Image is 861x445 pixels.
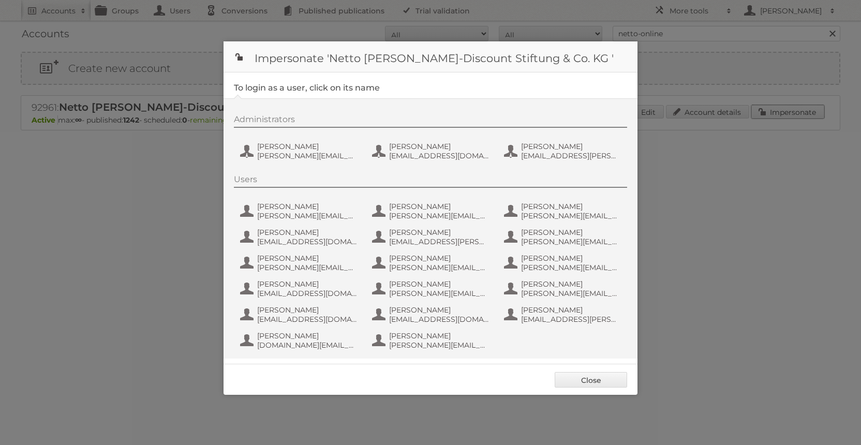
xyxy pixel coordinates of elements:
span: [PERSON_NAME][EMAIL_ADDRESS][DOMAIN_NAME] [257,211,358,220]
span: [EMAIL_ADDRESS][DOMAIN_NAME] [257,315,358,324]
span: [PERSON_NAME] [257,142,358,151]
span: [PERSON_NAME] [389,142,489,151]
button: [PERSON_NAME] [PERSON_NAME][EMAIL_ADDRESS][PERSON_NAME][PERSON_NAME][DOMAIN_NAME] [503,227,625,247]
span: [PERSON_NAME][EMAIL_ADDRESS][PERSON_NAME][PERSON_NAME][DOMAIN_NAME] [389,211,489,220]
span: [PERSON_NAME] [257,202,358,211]
span: [PERSON_NAME] [521,254,621,263]
span: [PERSON_NAME][EMAIL_ADDRESS][PERSON_NAME][DOMAIN_NAME] [389,340,489,350]
button: [PERSON_NAME] [EMAIL_ADDRESS][DOMAIN_NAME] [371,304,493,325]
span: [PERSON_NAME] [521,202,621,211]
button: [PERSON_NAME] [EMAIL_ADDRESS][DOMAIN_NAME] [239,227,361,247]
div: Users [234,174,627,188]
span: [PERSON_NAME] [521,142,621,151]
button: [PERSON_NAME] [EMAIL_ADDRESS][PERSON_NAME][PERSON_NAME][DOMAIN_NAME] [371,227,493,247]
button: [PERSON_NAME] [PERSON_NAME][EMAIL_ADDRESS][PERSON_NAME][PERSON_NAME][DOMAIN_NAME] [503,278,625,299]
button: [PERSON_NAME] [PERSON_NAME][EMAIL_ADDRESS][PERSON_NAME][PERSON_NAME][DOMAIN_NAME] [503,253,625,273]
span: [EMAIL_ADDRESS][PERSON_NAME][PERSON_NAME][DOMAIN_NAME] [521,151,621,160]
legend: To login as a user, click on its name [234,83,380,93]
button: [PERSON_NAME] [PERSON_NAME][EMAIL_ADDRESS][PERSON_NAME][DOMAIN_NAME] [371,253,493,273]
span: [PERSON_NAME][EMAIL_ADDRESS][PERSON_NAME][PERSON_NAME][DOMAIN_NAME] [521,237,621,246]
span: [PERSON_NAME] [257,331,358,340]
span: [PERSON_NAME] [389,331,489,340]
button: [PERSON_NAME] [PERSON_NAME][EMAIL_ADDRESS][PERSON_NAME][PERSON_NAME][DOMAIN_NAME] [239,253,361,273]
button: [PERSON_NAME] [DOMAIN_NAME][EMAIL_ADDRESS][PERSON_NAME][DOMAIN_NAME] [239,330,361,351]
span: [PERSON_NAME][EMAIL_ADDRESS][DOMAIN_NAME] [389,289,489,298]
span: [EMAIL_ADDRESS][DOMAIN_NAME] [257,289,358,298]
span: [PERSON_NAME] [257,254,358,263]
span: [EMAIL_ADDRESS][DOMAIN_NAME] [257,237,358,246]
button: [PERSON_NAME] [EMAIL_ADDRESS][PERSON_NAME][PERSON_NAME][DOMAIN_NAME] [503,141,625,161]
span: [PERSON_NAME] [389,279,489,289]
span: [PERSON_NAME] [257,305,358,315]
span: [PERSON_NAME] [521,228,621,237]
button: [PERSON_NAME] [EMAIL_ADDRESS][PERSON_NAME][PERSON_NAME][DOMAIN_NAME] [503,304,625,325]
span: [PERSON_NAME] [389,305,489,315]
span: [PERSON_NAME][EMAIL_ADDRESS][PERSON_NAME][PERSON_NAME][DOMAIN_NAME] [257,263,358,272]
button: [PERSON_NAME] [PERSON_NAME][EMAIL_ADDRESS][PERSON_NAME][PERSON_NAME][DOMAIN_NAME] [371,201,493,221]
span: [EMAIL_ADDRESS][DOMAIN_NAME] [389,315,489,324]
a: Close [555,372,627,388]
button: [PERSON_NAME] [PERSON_NAME][EMAIL_ADDRESS][PERSON_NAME][DOMAIN_NAME] [371,330,493,351]
span: [PERSON_NAME][EMAIL_ADDRESS][PERSON_NAME][PERSON_NAME][DOMAIN_NAME] [521,289,621,298]
span: [PERSON_NAME] [257,279,358,289]
span: [PERSON_NAME] [389,228,489,237]
span: [PERSON_NAME] [521,279,621,289]
span: [EMAIL_ADDRESS][PERSON_NAME][PERSON_NAME][DOMAIN_NAME] [389,237,489,246]
span: [PERSON_NAME][EMAIL_ADDRESS][PERSON_NAME][DOMAIN_NAME] [521,211,621,220]
span: [PERSON_NAME] [389,254,489,263]
button: [PERSON_NAME] [EMAIL_ADDRESS][DOMAIN_NAME] [239,278,361,299]
span: [PERSON_NAME] [389,202,489,211]
button: [PERSON_NAME] [EMAIL_ADDRESS][DOMAIN_NAME] [371,141,493,161]
span: [PERSON_NAME][EMAIL_ADDRESS][PERSON_NAME][PERSON_NAME][DOMAIN_NAME] [521,263,621,272]
span: [DOMAIN_NAME][EMAIL_ADDRESS][PERSON_NAME][DOMAIN_NAME] [257,340,358,350]
span: [EMAIL_ADDRESS][PERSON_NAME][PERSON_NAME][DOMAIN_NAME] [521,315,621,324]
span: [EMAIL_ADDRESS][DOMAIN_NAME] [389,151,489,160]
span: [PERSON_NAME] [521,305,621,315]
button: [PERSON_NAME] [PERSON_NAME][EMAIL_ADDRESS][DOMAIN_NAME] [239,201,361,221]
h1: Impersonate 'Netto [PERSON_NAME]-Discount Stiftung & Co. KG ' [224,41,637,72]
span: [PERSON_NAME][EMAIL_ADDRESS][PERSON_NAME][DOMAIN_NAME] [389,263,489,272]
span: [PERSON_NAME] [257,228,358,237]
button: [PERSON_NAME] [PERSON_NAME][EMAIL_ADDRESS][PERSON_NAME][DOMAIN_NAME] [239,141,361,161]
button: [PERSON_NAME] [PERSON_NAME][EMAIL_ADDRESS][PERSON_NAME][DOMAIN_NAME] [503,201,625,221]
div: Administrators [234,114,627,128]
span: [PERSON_NAME][EMAIL_ADDRESS][PERSON_NAME][DOMAIN_NAME] [257,151,358,160]
button: [PERSON_NAME] [EMAIL_ADDRESS][DOMAIN_NAME] [239,304,361,325]
button: [PERSON_NAME] [PERSON_NAME][EMAIL_ADDRESS][DOMAIN_NAME] [371,278,493,299]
